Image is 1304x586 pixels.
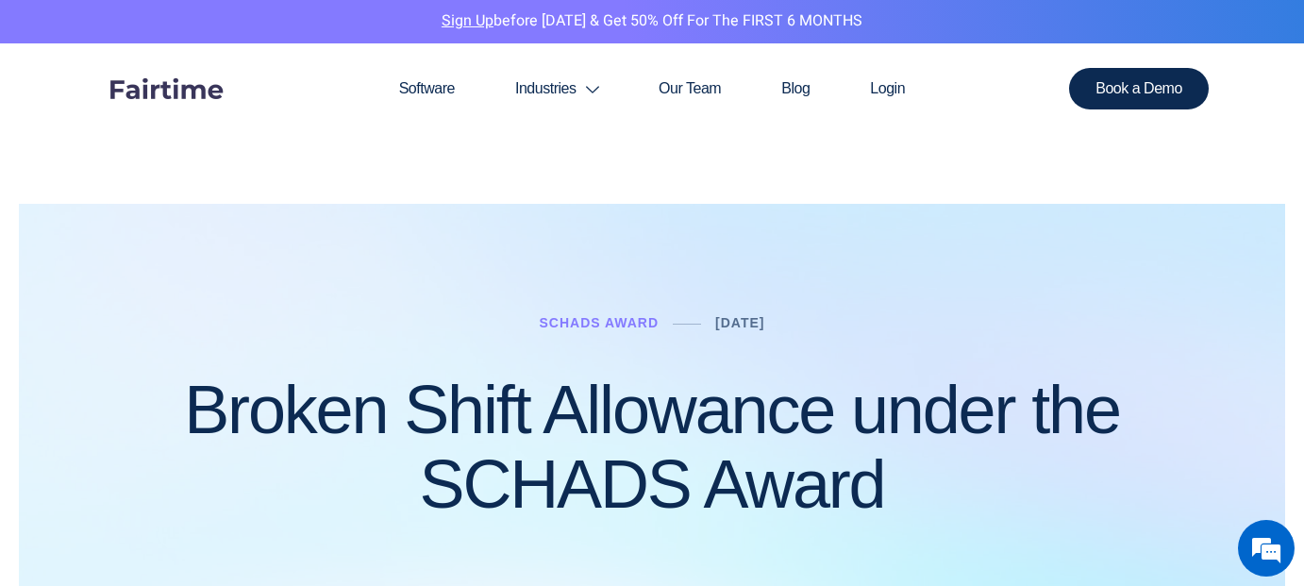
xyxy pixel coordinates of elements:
a: [DATE] [715,315,764,330]
a: Software [369,43,485,134]
span: Book a Demo [1095,81,1182,96]
a: Blog [751,43,840,134]
p: before [DATE] & Get 50% Off for the FIRST 6 MONTHS [14,9,1290,34]
a: Schads Award [539,315,659,330]
a: Our Team [628,43,751,134]
a: Sign Up [442,9,493,32]
h1: Broken Shift Allowance under the SCHADS Award [95,373,1209,522]
a: Industries [485,43,628,134]
a: Login [840,43,935,134]
a: Book a Demo [1069,68,1209,109]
